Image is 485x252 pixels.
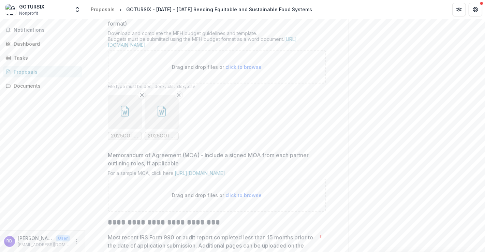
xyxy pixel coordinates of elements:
div: Tasks [14,54,77,61]
button: Remove File [175,91,183,99]
span: Notifications [14,27,79,33]
a: Dashboard [3,38,82,49]
div: Dashboard [14,40,77,47]
span: 2025GOTURSIX_MFH_Budget_Tables_WrightCounty.docx [148,133,176,139]
button: Remove File [138,91,146,99]
nav: breadcrumb [88,4,315,14]
a: Proposals [88,4,117,14]
p: Drag and drop files or [172,63,262,71]
div: GOTURSIX - [DATE] - [DATE] Seeding Equitable and Sustainable Food Systems [126,6,312,13]
p: Memorandum of Agreement (MOA) - Include a signed MOA from each partner outlining roles, if applic... [108,151,322,167]
a: Documents [3,80,82,91]
button: Notifications [3,25,82,35]
div: Ronda Dorsey [7,239,13,243]
span: click to browse [226,192,262,198]
p: User [56,235,70,241]
p: Drag and drop files or [172,192,262,199]
p: Budget spreadsheet and narrative (must be submitted using the MFH budget format) [108,11,316,28]
span: click to browse [226,64,262,70]
span: 2025GOTURSIX_MFH_Budget_Narrative.docx [111,133,139,139]
div: Download and complete the MFH budget guidelines and template. Budgets must be submitted using the... [108,30,326,50]
div: Documents [14,82,77,89]
p: [EMAIL_ADDRESS][DOMAIN_NAME] [18,242,70,248]
button: More [73,237,81,246]
div: GOTURSIX [19,3,44,10]
p: File type must be .doc, .docx, .xls, .xlsx, .csv [108,84,326,90]
a: [URL][DOMAIN_NAME] [175,170,225,176]
button: Open entity switcher [73,3,82,16]
span: Nonprofit [19,10,38,16]
div: Remove File2025GOTURSIX_MFH_Budget_Tables_WrightCounty.docx [145,95,179,140]
p: [PERSON_NAME] [18,235,53,242]
img: GOTURSIX [5,4,16,15]
div: Proposals [91,6,115,13]
a: Tasks [3,52,82,63]
button: Get Help [469,3,482,16]
a: Proposals [3,66,82,77]
div: Proposals [14,68,77,75]
div: For a sample MOA, click here: [108,170,326,179]
div: Remove File2025GOTURSIX_MFH_Budget_Narrative.docx [108,95,142,140]
button: Partners [452,3,466,16]
a: [URL][DOMAIN_NAME] [108,36,297,48]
